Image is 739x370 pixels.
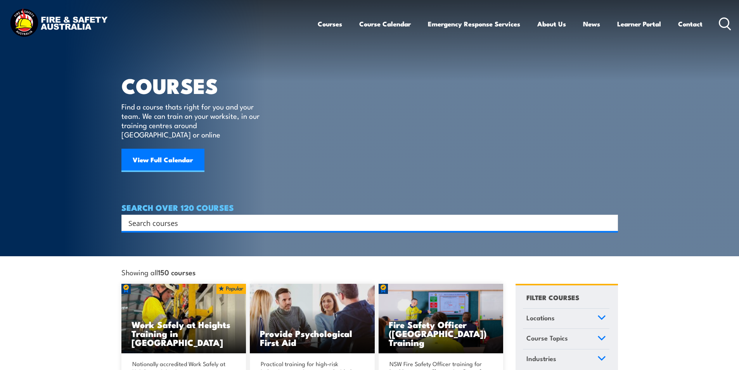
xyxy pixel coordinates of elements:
[523,329,609,349] a: Course Topics
[250,284,375,354] a: Provide Psychological First Aid
[583,14,600,34] a: News
[379,284,504,354] a: Fire Safety Officer ([GEOGRAPHIC_DATA]) Training
[526,313,555,323] span: Locations
[359,14,411,34] a: Course Calendar
[537,14,566,34] a: About Us
[526,353,556,364] span: Industries
[678,14,703,34] a: Contact
[523,349,609,370] a: Industries
[617,14,661,34] a: Learner Portal
[121,284,246,354] a: Work Safely at Heights Training in [GEOGRAPHIC_DATA]
[130,217,602,228] form: Search form
[379,284,504,354] img: Fire Safety Advisor
[132,320,236,347] h3: Work Safely at Heights Training in [GEOGRAPHIC_DATA]
[121,76,271,94] h1: COURSES
[604,217,615,228] button: Search magnifier button
[523,309,609,329] a: Locations
[526,333,568,343] span: Course Topics
[121,149,204,172] a: View Full Calendar
[121,268,196,276] span: Showing all
[389,320,493,347] h3: Fire Safety Officer ([GEOGRAPHIC_DATA]) Training
[121,102,263,139] p: Find a course thats right for you and your team. We can train on your worksite, in our training c...
[121,203,618,212] h4: SEARCH OVER 120 COURSES
[260,329,365,347] h3: Provide Psychological First Aid
[158,267,196,277] strong: 150 courses
[526,292,579,302] h4: FILTER COURSES
[121,284,246,354] img: Work Safely at Heights Training (1)
[428,14,520,34] a: Emergency Response Services
[318,14,342,34] a: Courses
[128,217,601,229] input: Search input
[250,284,375,354] img: Mental Health First Aid Training Course from Fire & Safety Australia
